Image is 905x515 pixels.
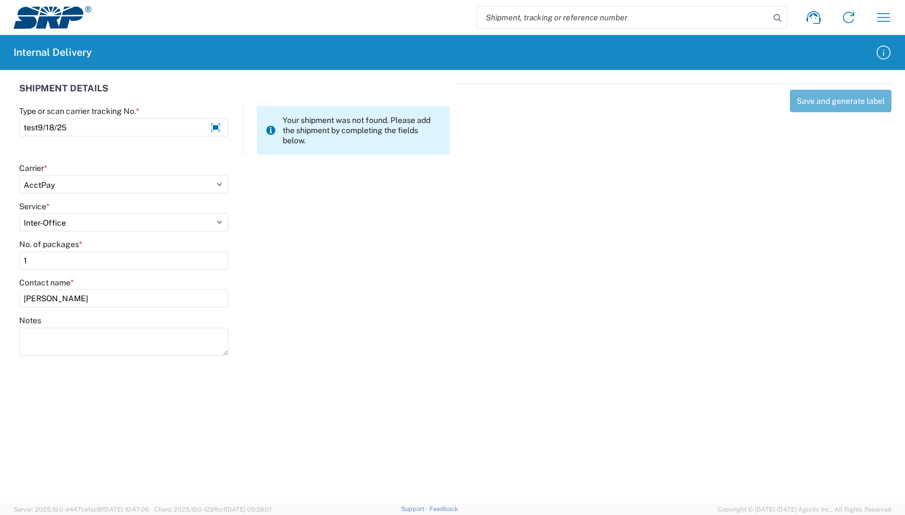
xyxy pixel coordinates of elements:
span: Server: 2025.19.0-d447cefac8f [14,506,149,513]
span: [DATE] 09:39:01 [226,506,271,513]
label: Service [19,201,50,212]
span: [DATE] 10:47:06 [103,506,149,513]
h2: Internal Delivery [14,46,92,59]
label: Notes [19,315,41,325]
span: Client: 2025.19.0-129fbcf [154,506,271,513]
label: Carrier [19,163,47,173]
label: No. of packages [19,239,82,249]
label: Type or scan carrier tracking No. [19,106,139,116]
span: Copyright © [DATE]-[DATE] Agistix Inc., All Rights Reserved [718,504,891,514]
div: SHIPMENT DETAILS [19,83,450,106]
input: Shipment, tracking or reference number [477,7,770,28]
label: Contact name [19,278,74,288]
a: Feedback [429,505,458,512]
span: Your shipment was not found. Please add the shipment by completing the fields below. [283,115,441,146]
a: Support [401,505,429,512]
img: srp [14,6,91,29]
